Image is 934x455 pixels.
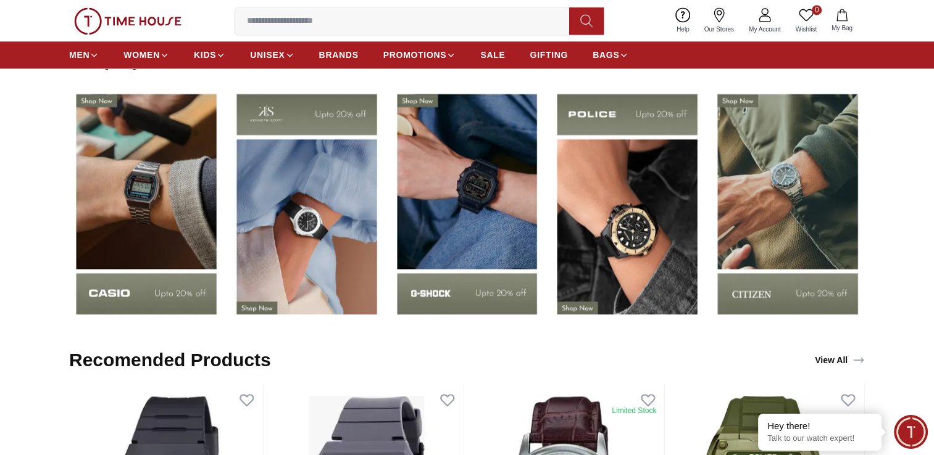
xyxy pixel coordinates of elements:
a: 0Wishlist [788,5,824,36]
a: SALE [480,44,505,66]
h2: Recomended Products [69,349,271,371]
span: BAGS [593,49,619,61]
div: Chat Widget [894,415,928,449]
span: GIFTING [530,49,568,61]
span: Help [672,25,694,34]
a: WOMEN [123,44,169,66]
img: Shop by Brands - Ecstacy - UAE [711,83,865,324]
span: My Account [744,25,786,34]
p: Talk to our watch expert! [767,433,872,444]
span: PROMOTIONS [383,49,447,61]
a: KIDS [194,44,225,66]
span: MEN [69,49,90,61]
a: Our Stores [697,5,741,36]
span: My Bag [827,23,857,33]
a: MEN [69,44,99,66]
span: WOMEN [123,49,160,61]
button: My Bag [824,6,860,35]
img: ... [74,7,181,35]
a: BRANDS [319,44,359,66]
span: Our Stores [699,25,739,34]
span: UNISEX [250,49,285,61]
a: BAGS [593,44,628,66]
img: Shop By Brands - Casio- UAE [230,83,384,324]
span: BRANDS [319,49,359,61]
span: Wishlist [791,25,822,34]
img: Shop By Brands - Carlton- UAE [550,83,704,324]
span: KIDS [194,49,216,61]
a: PROMOTIONS [383,44,456,66]
div: Hey there! [767,420,872,432]
span: 0 [812,5,822,15]
a: View All [812,351,867,369]
span: SALE [480,49,505,61]
a: UNISEX [250,44,294,66]
div: Limited Stock [612,406,656,416]
img: Shop By Brands -Tornado - UAE [390,83,544,324]
a: Help [669,5,697,36]
a: GIFTING [530,44,568,66]
img: Shop by Brands - Quantum- UAE [69,83,223,324]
